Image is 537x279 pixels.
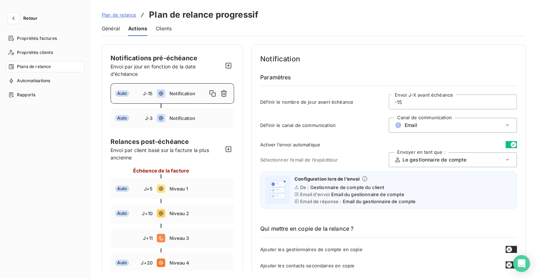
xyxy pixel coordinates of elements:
[102,11,136,18] a: Plan de relance
[6,33,84,44] a: Propriétés factures
[111,146,223,161] span: Envoi par client basé sur la facture la plus ancienne
[143,235,153,241] span: J+11
[169,91,207,96] span: Notification
[169,260,229,266] span: Niveau 4
[128,25,147,32] span: Actions
[169,235,229,241] span: Niveau 3
[260,73,517,86] h6: Paramètres
[343,199,416,204] span: Email du gestionnaire de compte
[156,25,172,32] span: Clients
[260,122,389,128] span: Définir le canal de communication
[260,247,363,252] span: Ajouter les gestionnaires de compte en copie
[111,137,223,146] span: Relances post-échéance
[17,92,35,98] span: Rapports
[111,63,196,77] span: Envoi par jour en fonction de la date d’échéance
[405,122,418,128] span: Email
[102,12,136,18] span: Plan de relance
[169,211,229,216] span: Niveau 2
[17,78,50,84] span: Automatisations
[142,211,153,216] span: J+10
[23,16,37,20] span: Retour
[115,90,129,97] span: Auto
[6,89,84,101] a: Rapports
[331,192,404,197] span: Email du gestionnaire de compte
[115,260,129,266] span: Auto
[143,91,153,96] span: J-15
[115,210,129,217] span: Auto
[169,115,229,121] span: Notification
[402,156,467,163] span: Le gestionnaire de compte
[310,184,384,190] span: Gestionnaire de compte du client
[260,99,389,105] span: Définir le nombre de jour avant échéance
[17,49,53,56] span: Propriétés clients
[260,142,320,147] span: Activer l’envoi automatique
[144,186,153,192] span: J+5
[115,115,129,121] span: Auto
[17,35,57,42] span: Propriétés factures
[169,186,229,192] span: Niveau 1
[260,263,354,268] span: Ajouter les contacts secondaires en copie
[6,75,84,86] a: Automatisations
[260,157,389,163] span: Sélectionner l’email de l’expéditeur
[133,167,189,174] span: Échéance de la facture
[6,47,84,58] a: Propriétés clients
[300,199,341,204] span: Email de réponse :
[513,255,530,272] div: Open Intercom Messenger
[294,176,360,182] span: Configuration lors de l’envoi
[6,13,43,24] button: Retour
[149,8,258,21] h3: Plan de relance progressif
[266,179,289,201] img: illustration helper email
[111,54,197,62] span: Notifications pré-échéance
[102,25,120,32] span: Général
[17,63,51,70] span: Plans de relance
[141,260,153,266] span: J+20
[300,192,330,197] span: Email d'envoi
[145,115,153,121] span: J-3
[300,184,309,190] span: De :
[260,53,517,65] h4: Notification
[115,186,129,192] span: Auto
[6,61,84,72] a: Plans de relance
[260,224,517,237] h6: Qui mettre en copie de la relance ?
